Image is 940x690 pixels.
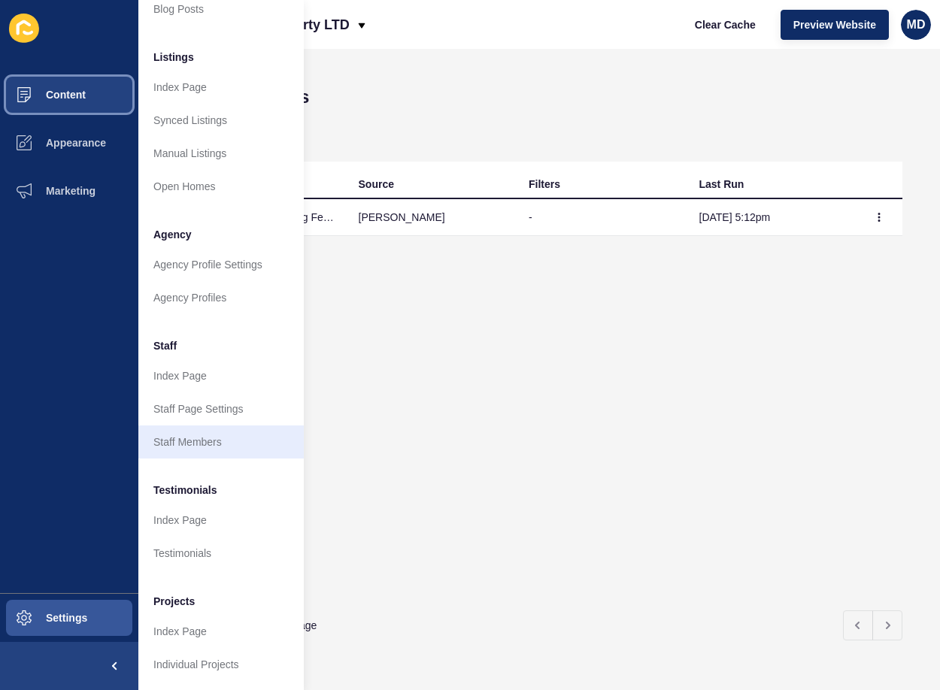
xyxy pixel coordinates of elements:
[153,50,194,65] span: Listings
[699,177,744,192] div: Last Run
[138,359,304,392] a: Index Page
[138,104,304,137] a: Synced Listings
[138,504,304,537] a: Index Page
[138,615,304,648] a: Index Page
[359,177,394,192] div: Source
[153,338,177,353] span: Staff
[793,17,876,32] span: Preview Website
[529,177,560,192] div: Filters
[138,425,304,458] a: Staff Members
[153,483,217,498] span: Testimonials
[138,392,304,425] a: Staff Page Settings
[138,281,304,314] a: Agency Profiles
[138,71,304,104] a: Index Page
[682,10,769,40] button: Clear Cache
[138,170,304,203] a: Open Homes
[138,537,304,570] a: Testimonials
[176,86,902,107] h1: Listing sources
[153,227,192,242] span: Agency
[517,199,687,236] td: -
[781,10,889,40] button: Preview Website
[138,648,304,681] a: Individual Projects
[153,594,195,609] span: Projects
[687,199,858,236] td: [DATE] 5:12pm
[907,17,926,32] span: MD
[347,199,517,236] td: [PERSON_NAME]
[138,248,304,281] a: Agency Profile Settings
[138,137,304,170] a: Manual Listings
[695,17,756,32] span: Clear Cache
